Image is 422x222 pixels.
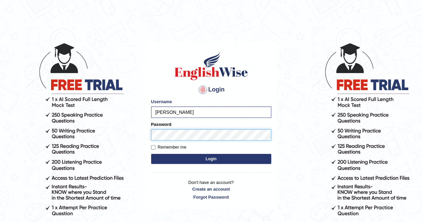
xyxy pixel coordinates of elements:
label: Password [151,121,171,128]
h4: Login [151,84,271,95]
label: Username [151,98,172,105]
button: Login [151,154,271,164]
p: Don't have an account? [151,179,271,200]
label: Remember me [151,144,186,151]
a: Create an account [151,186,271,192]
img: Logo of English Wise sign in for intelligent practice with AI [173,51,249,81]
input: Remember me [151,145,155,150]
a: Forgot Password [151,194,271,200]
